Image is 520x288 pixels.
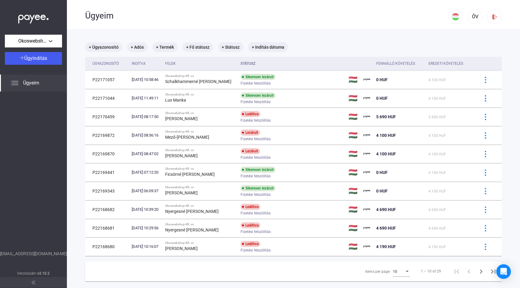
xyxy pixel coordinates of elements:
img: more-blue [482,77,489,83]
img: HU [452,13,459,20]
button: Next page [475,265,487,277]
button: ŐV [468,9,482,24]
div: Okoswebshop Kft. vs [165,186,236,189]
button: more-blue [479,240,492,253]
img: payee-logo [363,206,371,213]
div: [DATE] 07:12:20 [132,169,160,175]
img: payee-logo [363,243,371,250]
strong: [PERSON_NAME] [165,116,198,121]
strong: [PERSON_NAME] [165,246,198,251]
span: Fizetési felszólítás [241,80,271,87]
img: payee-logo [363,187,371,195]
div: Sikeresen lezárult [241,167,276,173]
td: P22168681 [85,219,129,237]
div: Okoswebshop Kft. vs [165,130,236,134]
img: more-blue [482,225,489,231]
div: Eredeti követelés [428,60,463,67]
img: payee-logo [363,76,371,83]
td: P22169870 [85,145,129,163]
button: Previous page [463,265,475,277]
img: arrow-double-left-grey.svg [32,281,35,284]
img: logout-red [491,14,498,20]
span: 4 190 HUF [376,244,396,249]
td: 🇭🇺 [346,219,361,237]
div: Indítva [132,60,160,67]
span: Fizetési felszólítás [241,228,271,235]
td: 🇭🇺 [346,238,361,256]
td: 🇭🇺 [346,71,361,89]
button: more-blue [479,73,492,86]
span: 4 100 HUF [428,96,446,101]
strong: [PERSON_NAME] [165,153,198,158]
img: payee-logo [363,224,371,232]
span: Fizetési felszólítás [241,247,271,254]
div: [DATE] 08:56:16 [132,132,160,138]
td: P22169343 [85,182,129,200]
div: Felek [165,60,176,67]
div: Okoswebshop Kft. vs [165,111,236,115]
mat-chip: + Fő státusz [182,42,213,52]
button: Okoswebshop Kft. [5,35,62,47]
img: payee-logo [363,95,371,102]
div: [DATE] 10:16:07 [132,244,160,250]
div: Okoswebshop Kft. vs [165,74,236,78]
mat-chip: + Adós [127,42,147,52]
span: Ügyindítás [24,55,47,61]
img: more-blue [482,151,489,157]
div: ŐV [470,13,480,20]
td: 🇭🇺 [346,163,361,182]
div: [DATE] 10:39:20 [132,206,160,213]
img: more-blue [482,188,489,194]
span: 4 100 HUF [376,151,396,156]
img: more-blue [482,114,489,120]
button: HU [448,9,463,24]
div: Eredeti követelés [428,60,471,67]
div: [DATE] 06:09:37 [132,188,160,194]
strong: Mező-[PERSON_NAME] [165,135,209,140]
div: Indítva [132,60,146,67]
div: Ügyazonosító [92,60,119,67]
button: more-blue [479,129,492,142]
td: P22169872 [85,126,129,144]
span: Fizetési felszólítás [241,210,271,217]
td: 🇭🇺 [346,108,361,126]
td: P22168680 [85,238,129,256]
div: Felek [165,60,236,67]
div: [DATE] 08:17:50 [132,114,160,120]
span: 4 100 HUF [428,189,446,193]
button: more-blue [479,185,492,197]
div: Okoswebshop Kft. vs [165,223,236,226]
span: 4 690 HUF [428,208,446,212]
img: payee-logo [363,132,371,139]
span: 4 100 HUF [428,152,446,156]
mat-chip: + Státusz [218,42,243,52]
button: more-blue [479,110,492,123]
div: 1 – 10 of 29 [421,268,441,275]
td: P22169441 [85,163,129,182]
td: 🇭🇺 [346,145,361,163]
td: P22171044 [85,89,129,107]
span: 10 [393,269,397,274]
button: more-blue [479,222,492,234]
span: Fizetési felszólítás [241,117,271,124]
span: 0 HUF [376,170,388,175]
span: Fizetési felszólítás [241,172,271,180]
img: more-blue [482,206,489,213]
mat-chip: + Indítás dátuma [248,42,288,52]
button: First page [451,265,463,277]
td: 🇭🇺 [346,200,361,219]
img: payee-logo [363,113,371,120]
div: [DATE] 11:49:11 [132,95,160,101]
div: Okoswebshop Kft. vs [165,167,236,171]
img: payee-logo [363,150,371,158]
span: 4 100 HUF [428,78,446,82]
img: white-payee-white-dot.svg [18,11,49,24]
button: more-blue [479,166,492,179]
div: Okoswebshop Kft. vs [165,204,236,208]
img: more-blue [482,132,489,139]
img: plus-white.svg [20,56,24,60]
span: 4 190 HUF [428,245,446,249]
div: Open Intercom Messenger [496,264,511,279]
div: Okoswebshop Kft. vs [165,93,236,96]
strong: v2.10.2 [37,271,50,276]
